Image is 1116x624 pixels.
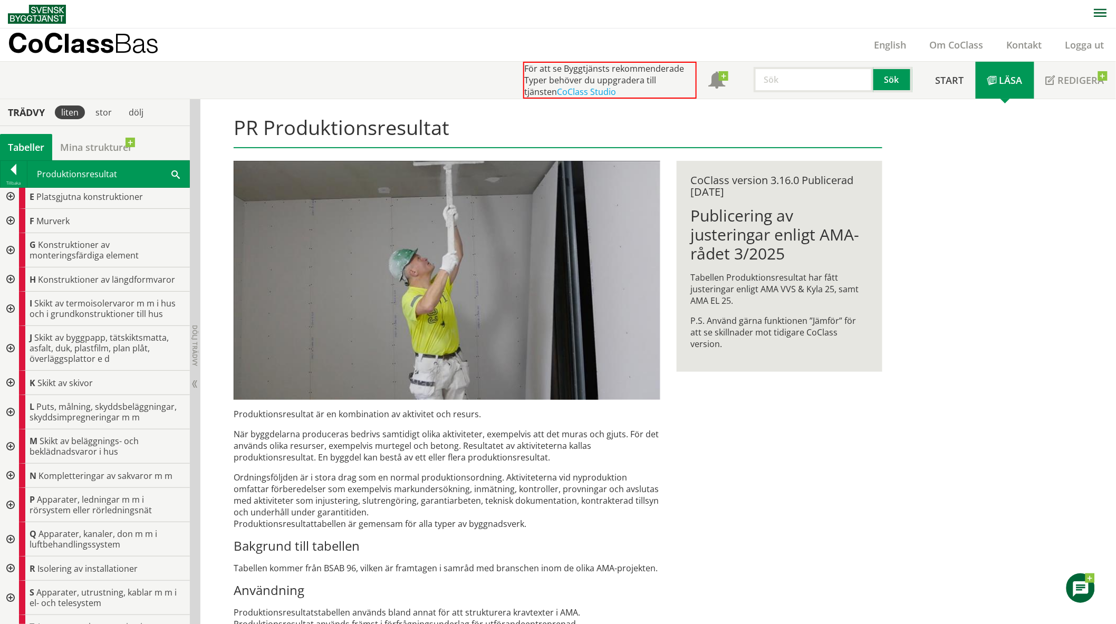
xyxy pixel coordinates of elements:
span: Apparater, ledningar m m i rörsystem eller rörledningsnät [30,494,152,516]
span: Bas [114,27,159,59]
a: Logga ut [1054,39,1116,51]
span: Puts, målning, skyddsbeläggningar, skyddsimpregneringar m m [30,401,177,423]
span: Isolering av installationer [37,563,138,574]
button: Sök [873,67,912,92]
div: dölj [122,105,150,119]
span: R [30,563,35,574]
p: CoClass [8,37,159,49]
p: När byggdelarna produceras bedrivs samtidigt olika aktiviteter, exempelvis att det muras och gjut... [234,428,660,463]
input: Sök [754,67,873,92]
h1: Publicering av justeringar enligt AMA-rådet 3/2025 [690,206,868,263]
span: Skikt av byggpapp, tätskiktsmatta, asfalt, duk, plastfilm, plan plåt, överläggsplattor e d [30,332,169,364]
div: CoClass version 3.16.0 Publicerad [DATE] [690,175,868,198]
span: Konstruktioner av längdformvaror [38,274,175,285]
a: CoClassBas [8,28,181,61]
span: E [30,191,34,203]
span: M [30,435,37,447]
span: Läsa [999,74,1023,87]
span: Platsgjutna konstruktioner [36,191,143,203]
h3: Bakgrund till tabellen [234,538,660,554]
span: Konstruktioner av monteringsfärdiga element [30,239,139,261]
span: H [30,274,36,285]
span: Sök i tabellen [171,168,180,179]
span: K [30,377,35,389]
p: P.S. Använd gärna funktionen ”Jämför” för att se skillnader mot tidigare CoClass version. [690,315,868,350]
span: L [30,401,34,412]
img: Svensk Byggtjänst [8,5,66,24]
span: Skikt av beläggnings- och beklädnadsvaror i hus [30,435,139,457]
a: Läsa [976,62,1034,99]
a: CoClass Studio [557,86,616,98]
span: N [30,470,36,482]
span: I [30,297,32,309]
span: Redigera [1058,74,1104,87]
a: Mina strukturer [52,134,140,160]
div: För att se Byggtjänsts rekommenderade Typer behöver du uppgradera till tjänsten [523,62,697,99]
p: Ordningsföljden är i stora drag som en normal produktionsordning. Aktiviteterna vid nyproduktion ... [234,472,660,530]
div: liten [55,105,85,119]
div: Tillbaka [1,179,27,187]
span: G [30,239,36,251]
h1: PR Produktionsresultat [234,116,882,148]
div: stor [89,105,118,119]
span: Notifikationer [708,73,725,90]
span: Dölj trädvy [190,325,199,366]
span: Apparater, kanaler, don m m i luftbehandlingssystem [30,528,157,550]
p: Tabellen kommer från BSAB 96, vilken är framtagen i samråd med branschen inom de olika AMA-projek... [234,562,660,574]
span: Murverk [36,215,70,227]
span: F [30,215,34,227]
a: Kontakt [995,39,1054,51]
a: Redigera [1034,62,1116,99]
span: Start [936,74,964,87]
span: J [30,332,32,343]
p: Tabellen Produktionsresultat har fått justeringar enligt AMA VVS & Kyla 25, samt AMA EL 25. [690,272,868,306]
span: Q [30,528,36,540]
span: S [30,587,34,598]
span: Kompletteringar av sakvaror m m [39,470,172,482]
h3: Användning [234,582,660,598]
img: pr-tabellen-spackling-tak-3.jpg [234,161,660,400]
a: Start [924,62,976,99]
span: Skikt av termoisolervaror m m i hus och i grundkonstruktioner till hus [30,297,176,320]
a: English [863,39,918,51]
p: Produktionsresultat är en kombination av aktivitet och resurs. [234,408,660,420]
a: Om CoClass [918,39,995,51]
span: Apparater, utrustning, kablar m m i el- och telesystem [30,587,177,609]
span: Skikt av skivor [37,377,93,389]
span: P [30,494,35,505]
div: Trädvy [2,107,51,118]
div: Produktionsresultat [27,161,189,187]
